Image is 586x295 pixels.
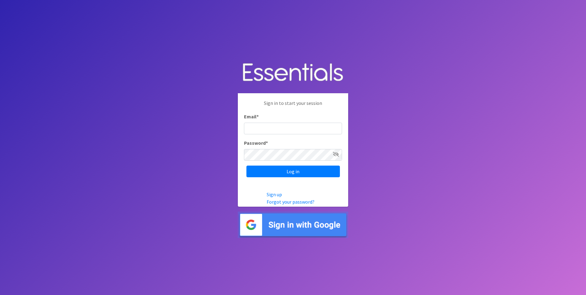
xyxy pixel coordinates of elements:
[266,140,268,146] abbr: required
[257,113,259,120] abbr: required
[267,191,282,197] a: Sign up
[267,199,314,205] a: Forgot your password?
[244,139,268,147] label: Password
[238,212,348,238] img: Sign in with Google
[246,166,340,177] input: Log in
[244,99,342,113] p: Sign in to start your session
[244,113,259,120] label: Email
[238,57,348,89] img: Human Essentials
